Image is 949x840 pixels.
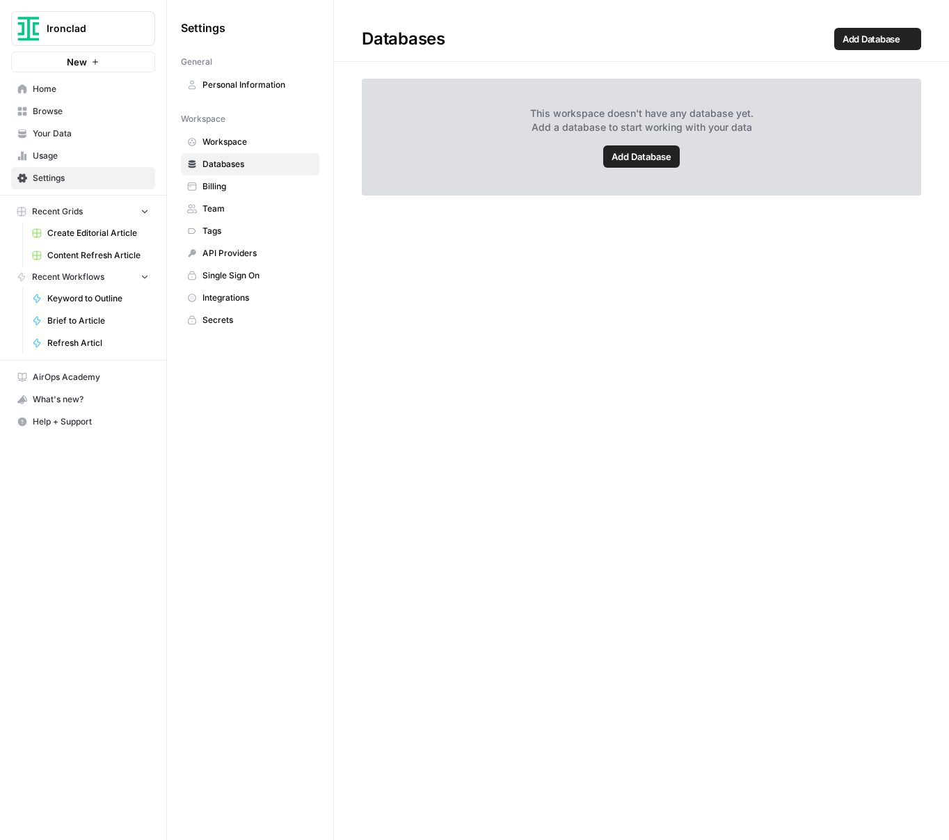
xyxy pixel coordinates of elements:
[181,220,319,242] a: Tags
[181,74,319,96] a: Personal Information
[181,175,319,198] a: Billing
[202,136,313,148] span: Workspace
[202,79,313,91] span: Personal Information
[11,11,155,46] button: Workspace: Ironclad
[33,105,149,118] span: Browse
[26,222,155,244] a: Create Editorial Article
[32,271,104,283] span: Recent Workflows
[202,180,313,193] span: Billing
[26,287,155,310] a: Keyword to Outline
[202,292,313,304] span: Integrations
[202,158,313,171] span: Databases
[181,198,319,220] a: Team
[47,22,131,35] span: Ironclad
[181,153,319,175] a: Databases
[26,244,155,267] a: Content Refresh Article
[202,203,313,215] span: Team
[33,415,149,428] span: Help + Support
[26,332,155,354] a: Refresh Articl
[11,145,155,167] a: Usage
[67,55,87,69] span: New
[33,83,149,95] span: Home
[202,225,313,237] span: Tags
[47,292,149,305] span: Keyword to Outline
[47,315,149,327] span: Brief to Article
[26,310,155,332] a: Brief to Article
[11,267,155,287] button: Recent Workflows
[33,172,149,184] span: Settings
[16,16,41,41] img: Ironclad Logo
[47,337,149,349] span: Refresh Articl
[33,150,149,162] span: Usage
[181,264,319,287] a: Single Sign On
[11,122,155,145] a: Your Data
[530,106,753,134] span: This workspace doesn't have any database yet. Add a database to start working with your data
[11,51,155,72] button: New
[181,131,319,153] a: Workspace
[181,113,225,125] span: Workspace
[11,100,155,122] a: Browse
[11,78,155,100] a: Home
[33,127,149,140] span: Your Data
[47,227,149,239] span: Create Editorial Article
[12,389,154,410] div: What's new?
[11,167,155,189] a: Settings
[181,287,319,309] a: Integrations
[32,205,83,218] span: Recent Grids
[181,309,319,331] a: Secrets
[33,371,149,383] span: AirOps Academy
[11,388,155,411] button: What's new?
[181,19,225,36] span: Settings
[834,28,921,50] a: Add Database
[612,150,671,164] span: Add Database
[202,247,313,260] span: API Providers
[202,314,313,326] span: Secrets
[334,28,949,50] div: Databases
[47,249,149,262] span: Content Refresh Article
[11,201,155,222] button: Recent Grids
[843,32,900,46] span: Add Database
[202,269,313,282] span: Single Sign On
[603,145,680,168] a: Add Database
[181,56,212,68] span: General
[11,366,155,388] a: AirOps Academy
[181,242,319,264] a: API Providers
[11,411,155,433] button: Help + Support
